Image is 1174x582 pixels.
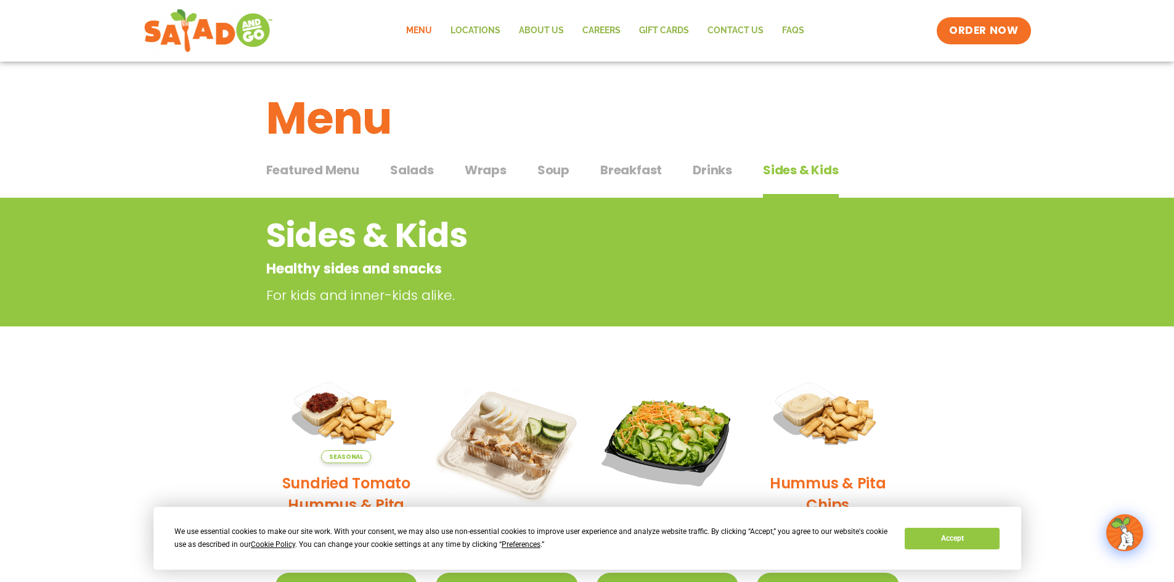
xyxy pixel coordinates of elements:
p: For kids and inner-kids alike. [266,285,815,305]
img: new-SAG-logo-768×292 [144,6,274,55]
img: Product photo for Sundried Tomato Hummus & Pita Chips [275,368,418,463]
a: GIFT CARDS [630,17,698,45]
a: FAQs [773,17,813,45]
span: ORDER NOW [949,23,1018,38]
p: Healthy sides and snacks [266,259,809,279]
span: Sides & Kids [763,161,839,179]
a: About Us [510,17,573,45]
img: Product photo for Kids’ Salad [597,368,739,511]
span: Featured Menu [266,161,359,179]
span: Wraps [465,161,507,179]
a: Contact Us [698,17,773,45]
button: Accept [905,528,1000,549]
img: Product photo for Hummus & Pita Chips [757,368,899,463]
div: We use essential cookies to make our site work. With your consent, we may also use non-essential ... [174,525,890,551]
a: Careers [573,17,630,45]
span: Preferences [502,540,540,549]
a: Menu [397,17,441,45]
h2: Sides & Kids [266,211,809,261]
img: Product photo for Snack Pack [436,368,578,511]
h1: Menu [266,85,908,152]
nav: Menu [397,17,813,45]
img: wpChatIcon [1107,515,1142,550]
span: Seasonal [321,450,371,463]
a: Locations [441,17,510,45]
span: Drinks [693,161,732,179]
span: Salads [390,161,434,179]
a: ORDER NOW [937,17,1030,44]
h2: Sundried Tomato Hummus & Pita Chips [275,472,418,537]
div: Cookie Consent Prompt [153,507,1021,570]
span: Soup [537,161,569,179]
span: Breakfast [600,161,662,179]
h2: Hummus & Pita Chips [757,472,899,515]
span: Cookie Policy [251,540,295,549]
div: Tabbed content [266,156,908,198]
